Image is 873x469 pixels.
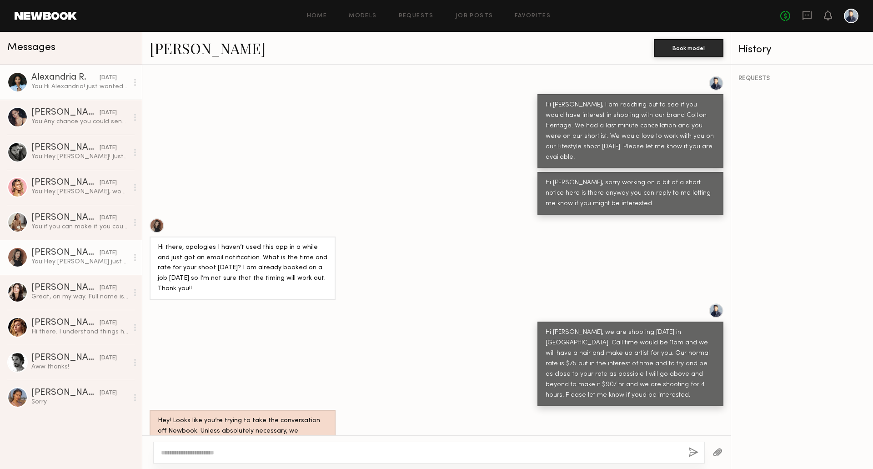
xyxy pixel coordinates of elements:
div: You: Hey [PERSON_NAME] just sent you an email. Please let me know by [DATE]. [31,257,128,266]
div: [DATE] [100,74,117,82]
div: You: Any chance you could send me some digitals of you in a plain tshirt and jeans against a plai... [31,117,128,126]
div: [PERSON_NAME] [31,143,100,152]
div: Hey! Looks like you’re trying to take the conversation off Newbook. Unless absolutely necessary, ... [158,416,327,458]
div: [DATE] [100,354,117,363]
div: [DATE] [100,109,117,117]
div: [PERSON_NAME] [31,283,100,292]
div: [DATE] [100,249,117,257]
div: You: Hey [PERSON_NAME]! Just wanted to see if you would be available for a shoot the 3rd week of ... [31,152,128,161]
a: Requests [399,13,434,19]
div: [PERSON_NAME] [31,108,100,117]
div: [PERSON_NAME] [31,213,100,222]
div: Sorry [31,398,128,406]
div: [PERSON_NAME] [31,388,100,398]
div: REQUESTS [738,76,866,82]
div: [DATE] [100,389,117,398]
div: Hi [PERSON_NAME], we are shooting [DATE] in [GEOGRAPHIC_DATA]. Call time would be 11am and we wil... [546,328,715,401]
a: Models [349,13,376,19]
div: [DATE] [100,214,117,222]
a: Job Posts [456,13,493,19]
span: Messages [7,42,55,53]
div: Hi [PERSON_NAME], sorry working on a bit of a short notice here is there anyway you can reply to ... [546,178,715,209]
div: Hi there. I understand things happen. Sounds good. [31,328,128,336]
div: [DATE] [100,319,117,328]
div: You: Hi Alexandria! just wanted to see if you would be open to working together! I would greatly ... [31,82,128,91]
a: Home [307,13,327,19]
button: Book model [654,39,723,57]
div: Alexandria R. [31,73,100,82]
div: [DATE] [100,284,117,292]
div: Hi there, apologies I haven’t used this app in a while and just got an email notification. What i... [158,242,327,295]
div: Great, on my way. Full name is [PERSON_NAME]. Will keep an eye out for the booking request. [31,292,128,301]
div: [PERSON_NAME] [31,178,100,187]
div: [DATE] [100,179,117,187]
div: Hi [PERSON_NAME], I am reaching out to see if you would have interest in shooting with our brand ... [546,100,715,163]
div: You: Hey [PERSON_NAME], would be available [DATE] for an ecom shoot? [31,187,128,196]
div: Aww thanks! [31,363,128,371]
div: [DATE] [100,144,117,152]
div: [PERSON_NAME] [31,318,100,328]
a: [PERSON_NAME] [150,38,266,58]
div: History [738,45,866,55]
div: [PERSON_NAME] [31,248,100,257]
div: You: if you can make it you could be a regular ecom model for us. [31,222,128,231]
a: Book model [654,44,723,51]
a: Favorites [515,13,551,19]
div: [PERSON_NAME] [31,353,100,363]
